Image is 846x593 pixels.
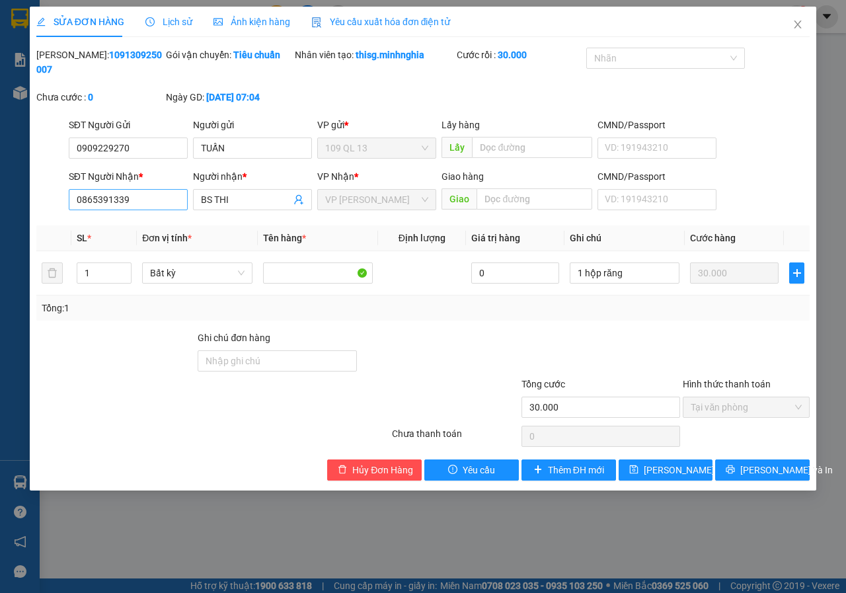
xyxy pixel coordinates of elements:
input: Ghi Chú [570,262,679,284]
button: deleteHủy Đơn Hàng [327,459,422,481]
span: Bất kỳ [150,263,244,283]
span: phone [76,48,87,59]
b: [DATE] 07:04 [206,92,260,102]
span: picture [213,17,223,26]
th: Ghi chú [564,225,685,251]
div: Gói vận chuyển: [166,48,293,62]
button: exclamation-circleYêu cầu [424,459,519,481]
span: Ảnh kiện hàng [213,17,290,27]
span: SỬA ĐƠN HÀNG [36,17,124,27]
span: Lấy hàng [442,120,480,130]
span: user-add [293,194,304,205]
button: save[PERSON_NAME] thay đổi [619,459,713,481]
span: Thêm ĐH mới [548,463,604,477]
span: Yêu cầu [463,463,495,477]
button: plus [789,262,804,284]
span: Giá trị hàng [471,233,520,243]
div: Chưa thanh toán [391,426,520,450]
div: CMND/Passport [597,169,716,184]
div: Chưa cước : [36,90,163,104]
span: Đơn vị tính [142,233,192,243]
span: SL [77,233,87,243]
b: thisg.minhnghia [356,50,424,60]
input: 0 [690,262,779,284]
label: Ghi chú đơn hàng [198,333,270,343]
button: printer[PERSON_NAME] và In [715,459,810,481]
div: Cước rồi : [457,48,584,62]
div: Người nhận [193,169,312,184]
b: 0 [88,92,93,102]
div: SĐT Người Nhận [69,169,188,184]
img: icon [311,17,322,28]
span: Tổng cước [521,379,565,389]
label: Hình thức thanh toán [683,379,771,389]
li: 02523854854 [6,46,252,62]
span: VP Phan Rí [325,190,428,210]
div: Người gửi [193,118,312,132]
b: 30.000 [498,50,527,60]
img: logo.jpg [6,6,72,72]
div: VP gửi [317,118,436,132]
span: Định lượng [399,233,445,243]
input: VD: Bàn, Ghế [263,262,373,284]
span: close [792,19,803,30]
span: Lịch sử [145,17,192,27]
b: [PERSON_NAME] [76,9,187,25]
li: 01 [PERSON_NAME] [6,29,252,46]
button: Close [779,7,816,44]
span: [PERSON_NAME] và In [740,463,833,477]
span: [PERSON_NAME] thay đổi [644,463,750,477]
span: plus [533,465,543,475]
div: CMND/Passport [597,118,716,132]
span: exclamation-circle [448,465,457,475]
input: Ghi chú đơn hàng [198,350,357,372]
div: Nhân viên tạo: [295,48,454,62]
div: Ngày GD: [166,90,293,104]
span: VP Nhận [317,171,354,182]
button: delete [42,262,63,284]
span: save [629,465,638,475]
span: Giao [442,188,477,210]
span: Hủy Đơn Hàng [352,463,413,477]
span: Giao hàng [442,171,484,182]
span: Cước hàng [690,233,736,243]
span: printer [726,465,735,475]
b: Tiêu chuẩn [233,50,280,60]
span: delete [338,465,347,475]
div: Tổng: 1 [42,301,328,315]
span: Tên hàng [263,233,306,243]
div: [PERSON_NAME]: [36,48,163,77]
span: clock-circle [145,17,155,26]
b: GỬI : 109 QL 13 [6,83,134,104]
div: SĐT Người Gửi [69,118,188,132]
input: Dọc đường [472,137,592,158]
span: Yêu cầu xuất hóa đơn điện tử [311,17,451,27]
span: Tại văn phòng [691,397,802,417]
span: edit [36,17,46,26]
input: Dọc đường [477,188,592,210]
span: 109 QL 13 [325,138,428,158]
button: plusThêm ĐH mới [521,459,616,481]
span: environment [76,32,87,42]
span: Lấy [442,137,472,158]
span: plus [790,268,804,278]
